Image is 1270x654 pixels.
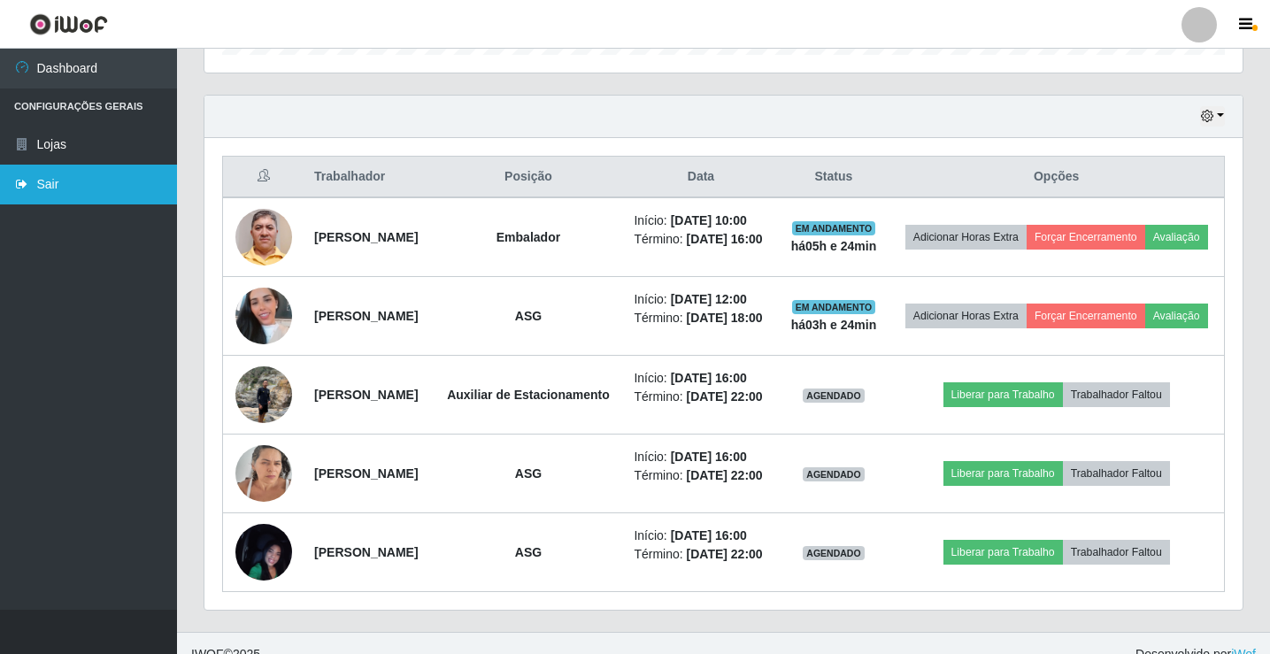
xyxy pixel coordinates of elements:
[1063,540,1170,565] button: Trabalhador Faltou
[314,230,418,244] strong: [PERSON_NAME]
[792,221,876,235] span: EM ANDAMENTO
[687,547,763,561] time: [DATE] 22:00
[803,546,865,560] span: AGENDADO
[314,388,418,402] strong: [PERSON_NAME]
[1027,304,1145,328] button: Forçar Encerramento
[235,435,292,511] img: 1741963068390.jpeg
[235,357,292,432] img: 1700098236719.jpeg
[634,527,767,545] li: Início:
[792,300,876,314] span: EM ANDAMENTO
[515,466,542,481] strong: ASG
[1027,225,1145,250] button: Forçar Encerramento
[235,187,292,288] img: 1687914027317.jpeg
[1145,225,1208,250] button: Avaliação
[235,265,292,366] img: 1750447582660.jpeg
[314,466,418,481] strong: [PERSON_NAME]
[791,239,877,253] strong: há 05 h e 24 min
[314,309,418,323] strong: [PERSON_NAME]
[634,309,767,327] li: Término:
[779,157,889,198] th: Status
[634,290,767,309] li: Início:
[1145,304,1208,328] button: Avaliação
[687,311,763,325] time: [DATE] 18:00
[791,318,877,332] strong: há 03 h e 24 min
[634,388,767,406] li: Término:
[671,528,747,542] time: [DATE] 16:00
[905,304,1027,328] button: Adicionar Horas Extra
[671,292,747,306] time: [DATE] 12:00
[943,461,1063,486] button: Liberar para Trabalho
[634,212,767,230] li: Início:
[634,545,767,564] li: Término:
[634,230,767,249] li: Término:
[687,232,763,246] time: [DATE] 16:00
[1063,382,1170,407] button: Trabalhador Faltou
[803,467,865,481] span: AGENDADO
[623,157,778,198] th: Data
[29,13,108,35] img: CoreUI Logo
[235,489,292,615] img: 1757944353461.jpeg
[671,371,747,385] time: [DATE] 16:00
[671,450,747,464] time: [DATE] 16:00
[634,466,767,485] li: Término:
[1063,461,1170,486] button: Trabalhador Faltou
[314,545,418,559] strong: [PERSON_NAME]
[671,213,747,227] time: [DATE] 10:00
[905,225,1027,250] button: Adicionar Horas Extra
[943,540,1063,565] button: Liberar para Trabalho
[687,468,763,482] time: [DATE] 22:00
[496,230,560,244] strong: Embalador
[889,157,1224,198] th: Opções
[634,369,767,388] li: Início:
[515,545,542,559] strong: ASG
[447,388,610,402] strong: Auxiliar de Estacionamento
[515,309,542,323] strong: ASG
[634,448,767,466] li: Início:
[803,389,865,403] span: AGENDADO
[304,157,433,198] th: Trabalhador
[687,389,763,404] time: [DATE] 22:00
[434,157,624,198] th: Posição
[943,382,1063,407] button: Liberar para Trabalho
